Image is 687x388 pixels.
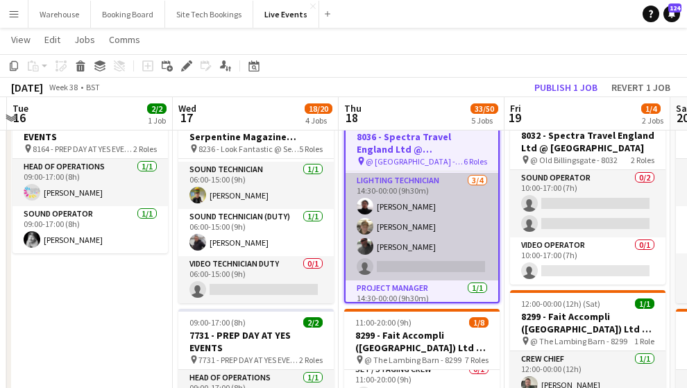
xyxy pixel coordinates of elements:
[510,170,665,237] app-card-role: Sound Operator0/210:00-17:00 (7h)
[178,102,196,115] span: Wed
[147,103,167,114] span: 2/2
[346,130,498,155] h3: 8036 - Spectra Travel England Ltd @ [GEOGRAPHIC_DATA]
[530,155,618,165] span: @ Old Billingsgate - 8032
[634,336,654,346] span: 1 Role
[521,298,600,309] span: 12:00-00:00 (12h) (Sat)
[109,33,140,46] span: Comms
[6,31,36,49] a: View
[364,355,461,365] span: @ The Lambing Barn - 8299
[530,336,627,346] span: @ The Lambing Barn - 8299
[11,33,31,46] span: View
[344,102,362,115] span: Thu
[346,173,498,280] app-card-role: Lighting Technician3/414:30-00:00 (9h30m)[PERSON_NAME][PERSON_NAME][PERSON_NAME]
[44,33,60,46] span: Edit
[165,1,253,28] button: Site Tech Bookings
[635,298,654,309] span: 1/1
[178,256,334,303] app-card-role: Video Technician Duty0/106:00-15:00 (9h)
[103,31,146,49] a: Comms
[11,81,43,94] div: [DATE]
[91,1,165,28] button: Booking Board
[28,1,91,28] button: Warehouse
[344,329,500,354] h3: 8299 - Fait Accompli ([GEOGRAPHIC_DATA]) Ltd @ [GEOGRAPHIC_DATA]
[74,33,95,46] span: Jobs
[178,98,334,303] app-job-card: 06:00-15:00 (9h)3/58236 - Look Fantastic @ Serpentine Magazine Restaurant 8236 - Look Fantastic @...
[510,310,665,335] h3: 8299 - Fait Accompli ([GEOGRAPHIC_DATA]) Ltd @ [GEOGRAPHIC_DATA]
[606,78,676,96] button: Revert 1 job
[46,82,80,92] span: Week 38
[342,110,362,126] span: 18
[344,98,500,303] app-job-card: Updated08:00-00:00 (16h) (Fri)7/108036 - Spectra Travel England Ltd @ [GEOGRAPHIC_DATA] @ [GEOGRA...
[299,355,323,365] span: 2 Roles
[346,280,498,328] app-card-role: Project Manager1/114:30-00:00 (9h30m)
[663,6,680,22] a: 124
[631,155,654,165] span: 2 Roles
[355,317,412,328] span: 11:00-20:00 (9h)
[198,144,299,154] span: 8236 - Look Fantastic @ Serpentine Magazine Restaurant
[464,156,487,167] span: 6 Roles
[86,82,100,92] div: BST
[510,98,665,285] app-job-card: Draft10:00-17:00 (7h)0/38032 - Spectra Travel England Ltd @ [GEOGRAPHIC_DATA] @ Old Billingsgate ...
[253,1,319,28] button: Live Events
[470,103,498,114] span: 33/50
[198,355,299,365] span: 7731 - PREP DAY AT YES EVENTS
[33,144,133,154] span: 8164 - PREP DAY AT YES EVENTS
[69,31,101,49] a: Jobs
[12,206,168,253] app-card-role: Sound Operator1/109:00-17:00 (8h)[PERSON_NAME]
[178,209,334,256] app-card-role: Sound Technician (Duty)1/106:00-15:00 (9h)[PERSON_NAME]
[668,3,681,12] span: 124
[12,102,28,115] span: Tue
[176,110,196,126] span: 17
[366,156,464,167] span: @ [GEOGRAPHIC_DATA] - 8036
[133,144,157,154] span: 2 Roles
[178,162,334,209] app-card-role: Sound Technician1/106:00-15:00 (9h)[PERSON_NAME]
[299,144,323,154] span: 5 Roles
[510,237,665,285] app-card-role: Video Operator0/110:00-17:00 (7h)
[178,329,334,354] h3: 7731 - PREP DAY AT YES EVENTS
[510,102,521,115] span: Fri
[529,78,603,96] button: Publish 1 job
[12,159,168,206] app-card-role: Head of Operations1/109:00-17:00 (8h)[PERSON_NAME]
[642,115,663,126] div: 2 Jobs
[471,115,498,126] div: 5 Jobs
[508,110,521,126] span: 19
[148,115,166,126] div: 1 Job
[305,115,332,126] div: 4 Jobs
[510,129,665,154] h3: 8032 - Spectra Travel England Ltd @ [GEOGRAPHIC_DATA]
[469,317,489,328] span: 1/8
[12,98,168,253] app-job-card: 09:00-17:00 (8h)2/28164 - PREP DAY AT YES EVENTS 8164 - PREP DAY AT YES EVENTS2 RolesHead of Oper...
[303,317,323,328] span: 2/2
[189,317,246,328] span: 09:00-17:00 (8h)
[39,31,66,49] a: Edit
[465,355,489,365] span: 7 Roles
[641,103,661,114] span: 1/4
[305,103,332,114] span: 18/20
[10,110,28,126] span: 16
